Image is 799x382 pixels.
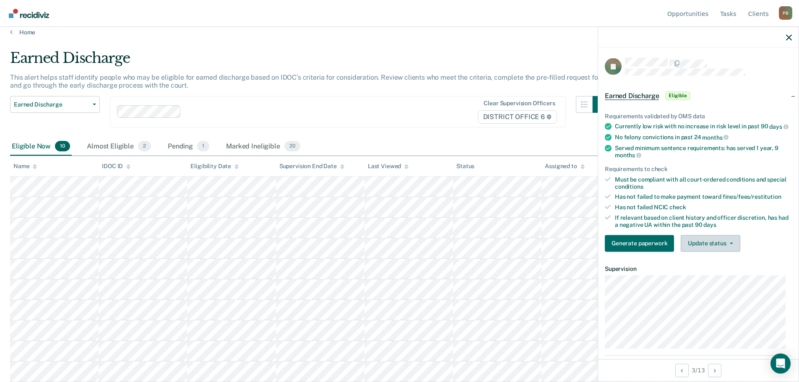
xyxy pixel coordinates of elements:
[284,141,300,152] span: 20
[703,221,716,228] span: days
[10,49,609,73] div: Earned Discharge
[456,163,474,170] div: Status
[9,9,49,18] img: Recidiviz
[368,163,409,170] div: Last Viewed
[615,123,792,130] div: Currently low risk with no increase in risk level in past 90
[615,183,643,190] span: conditions
[723,193,781,200] span: fines/fees/restitution
[10,138,72,156] div: Eligible Now
[615,152,641,159] span: months
[615,133,792,141] div: No felony convictions in past 24
[702,134,729,140] span: months
[14,101,89,108] span: Earned Discharge
[605,265,792,272] dt: Supervision
[197,141,209,152] span: 1
[478,110,557,124] span: DISTRICT OFFICE 6
[779,6,792,20] div: P B
[681,235,740,252] button: Update status
[615,214,792,228] div: If relevant based on client history and officer discretion, has had a negative UA within the past 90
[102,163,130,170] div: IDOC ID
[10,73,608,89] p: This alert helps staff identify people who may be eligible for earned discharge based on IDOC’s c...
[605,235,677,252] a: Navigate to form link
[666,91,690,100] span: Eligible
[605,235,674,252] button: Generate paperwork
[138,141,151,152] span: 2
[605,91,659,100] span: Earned Discharge
[770,353,791,374] div: Open Intercom Messenger
[598,82,799,109] div: Earned DischargeEligible
[769,123,788,130] span: days
[484,100,555,107] div: Clear supervision officers
[605,112,792,120] div: Requirements validated by OMS data
[10,29,789,36] a: Home
[615,144,792,159] div: Served minimum sentence requirements: has served 1 year, 9
[224,138,302,156] div: Marked Ineligible
[55,141,70,152] span: 10
[598,359,799,381] div: 3 / 13
[675,364,689,377] button: Previous Opportunity
[615,193,792,200] div: Has not failed to make payment toward
[190,163,239,170] div: Eligibility Date
[779,6,792,20] button: Profile dropdown button
[13,163,37,170] div: Name
[615,204,792,211] div: Has not failed NCIC
[708,364,721,377] button: Next Opportunity
[669,204,686,210] span: check
[166,138,211,156] div: Pending
[605,165,792,172] div: Requirements to check
[615,176,792,190] div: Must be compliant with all court-ordered conditions and special
[85,138,153,156] div: Almost Eligible
[545,163,584,170] div: Assigned to
[279,163,344,170] div: Supervision End Date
